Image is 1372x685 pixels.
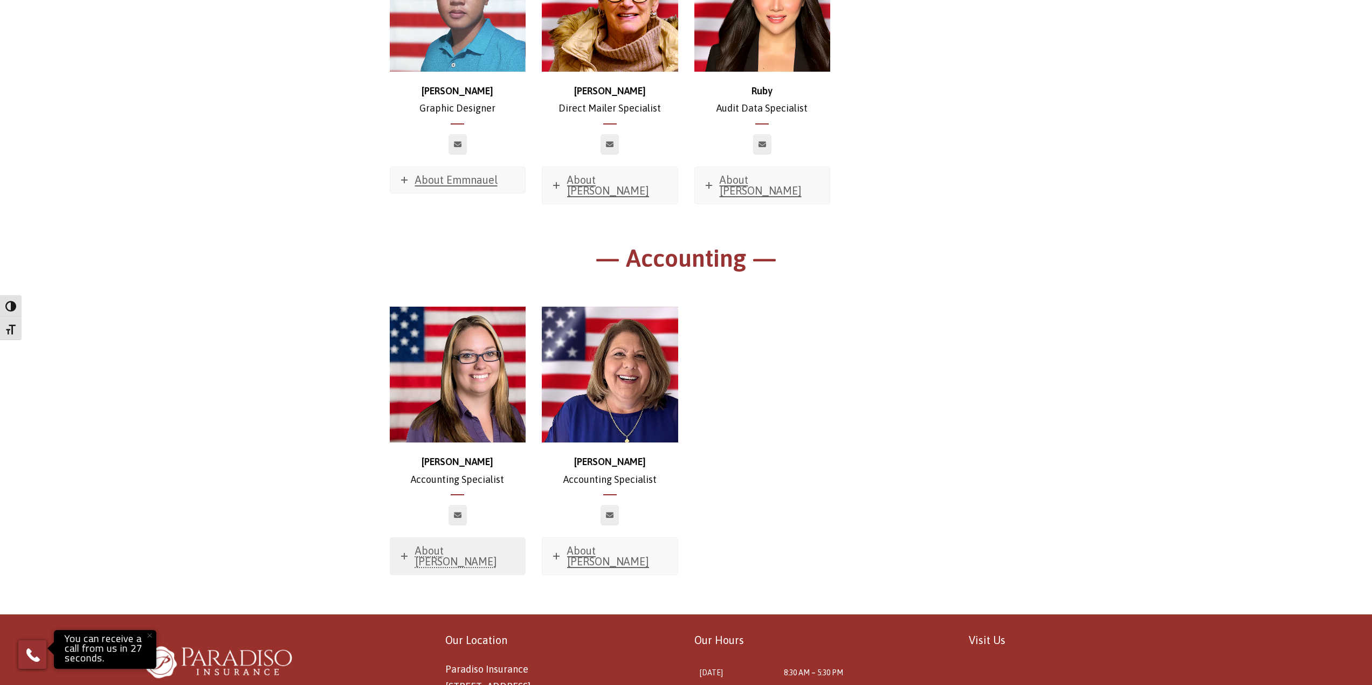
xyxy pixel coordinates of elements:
[415,544,497,568] span: About [PERSON_NAME]
[390,82,526,117] p: Graphic Designer
[695,167,830,204] a: About [PERSON_NAME]
[720,174,802,197] span: About [PERSON_NAME]
[390,307,526,443] img: website image temp stephanie 2 (1)
[542,453,678,488] p: Accounting Specialist
[137,624,161,647] button: Close
[390,538,526,575] a: About [PERSON_NAME]
[422,85,493,96] strong: [PERSON_NAME]
[57,633,154,666] p: You can receive a call from us in 27 seconds.
[542,307,678,443] img: Judy Martocchio_500x500
[574,456,646,467] strong: [PERSON_NAME]
[694,631,953,650] p: Our Hours
[415,174,498,186] span: About Emmnauel
[445,631,678,650] p: Our Location
[752,85,773,96] strong: Ruby
[24,646,42,663] img: Phone icon
[390,453,526,488] p: Accounting Specialist
[969,631,1227,650] p: Visit Us
[542,538,678,575] a: About [PERSON_NAME]
[567,544,649,568] span: About [PERSON_NAME]
[422,456,493,467] strong: [PERSON_NAME]
[567,174,649,197] span: About [PERSON_NAME]
[784,668,843,677] time: 8:30 AM – 5:30 PM
[694,82,831,117] p: Audit Data Specialist
[542,82,678,117] p: Direct Mailer Specialist
[390,167,526,193] a: About Emmnauel
[574,85,646,96] strong: [PERSON_NAME]
[390,243,983,280] h1: — Accounting —
[542,167,678,204] a: About [PERSON_NAME]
